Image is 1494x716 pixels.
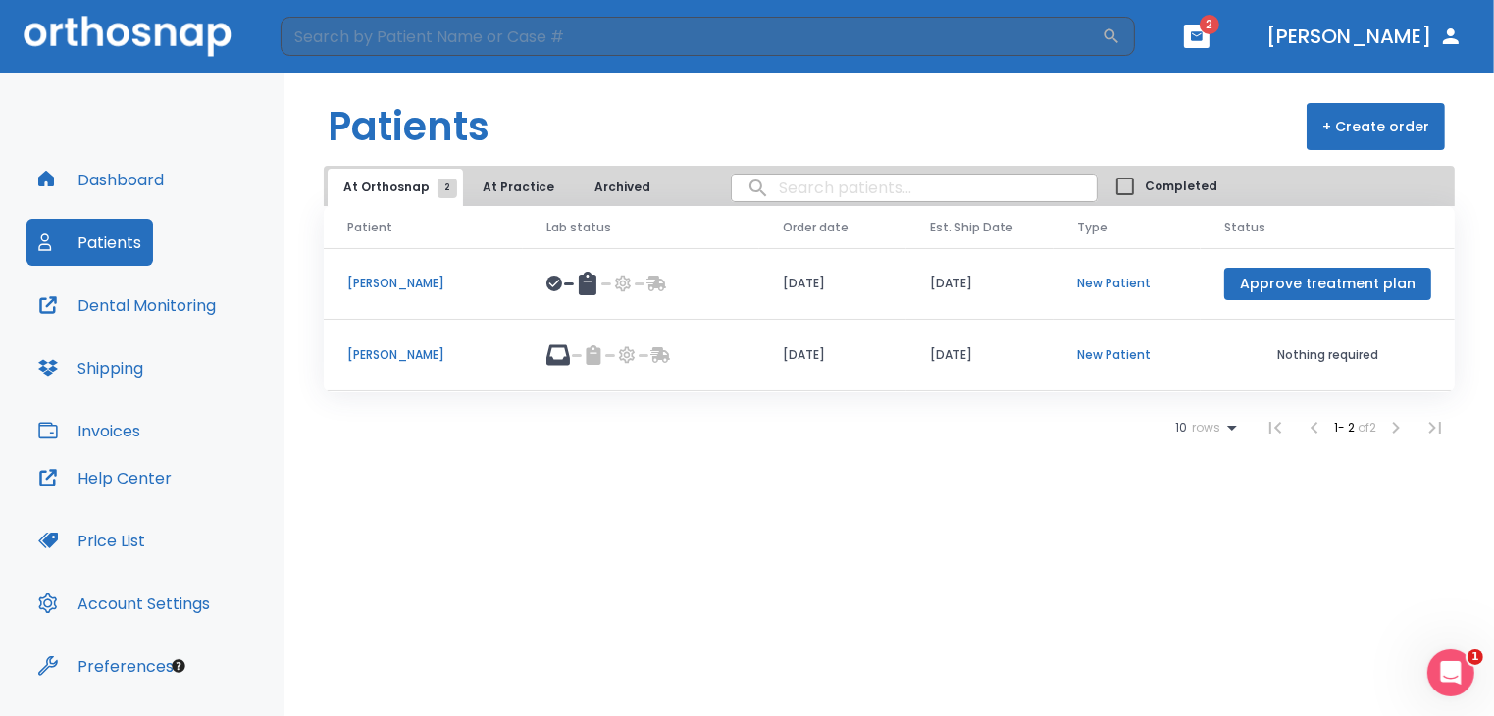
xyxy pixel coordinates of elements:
span: Order date [783,219,849,236]
span: 1 [1468,649,1483,665]
span: Lab status [546,219,611,236]
td: [DATE] [906,248,1054,320]
td: [DATE] [759,248,906,320]
button: At Practice [467,169,570,206]
h1: Patients [328,97,489,156]
p: New Patient [1077,275,1177,292]
button: Shipping [26,344,155,391]
p: [PERSON_NAME] [347,346,499,364]
button: Dashboard [26,156,176,203]
span: Status [1224,219,1265,236]
p: Nothing required [1224,346,1431,364]
span: 1 - 2 [1334,419,1358,435]
td: [DATE] [759,320,906,391]
span: rows [1187,421,1220,435]
span: Est. Ship Date [930,219,1013,236]
button: Archived [574,169,672,206]
span: 2 [438,179,457,198]
span: At Orthosnap [343,179,447,196]
div: tabs [328,169,676,206]
button: Approve treatment plan [1224,268,1431,300]
img: Orthosnap [24,16,232,56]
input: Search by Patient Name or Case # [281,17,1102,56]
button: Price List [26,517,157,564]
button: Dental Monitoring [26,281,228,329]
button: [PERSON_NAME] [1259,19,1470,54]
button: Help Center [26,454,183,501]
span: of 2 [1358,419,1376,435]
p: [PERSON_NAME] [347,275,499,292]
button: Patients [26,219,153,266]
button: Account Settings [26,580,222,627]
button: Invoices [26,407,152,454]
div: Tooltip anchor [170,657,187,675]
button: + Create order [1307,103,1445,150]
iframe: Intercom live chat [1427,649,1474,696]
span: Completed [1145,178,1217,195]
span: 2 [1200,15,1219,34]
span: 10 [1175,421,1187,435]
p: New Patient [1077,346,1177,364]
span: Patient [347,219,392,236]
span: Type [1077,219,1108,236]
button: Preferences [26,642,185,690]
input: search [732,169,1097,207]
td: [DATE] [906,320,1054,391]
